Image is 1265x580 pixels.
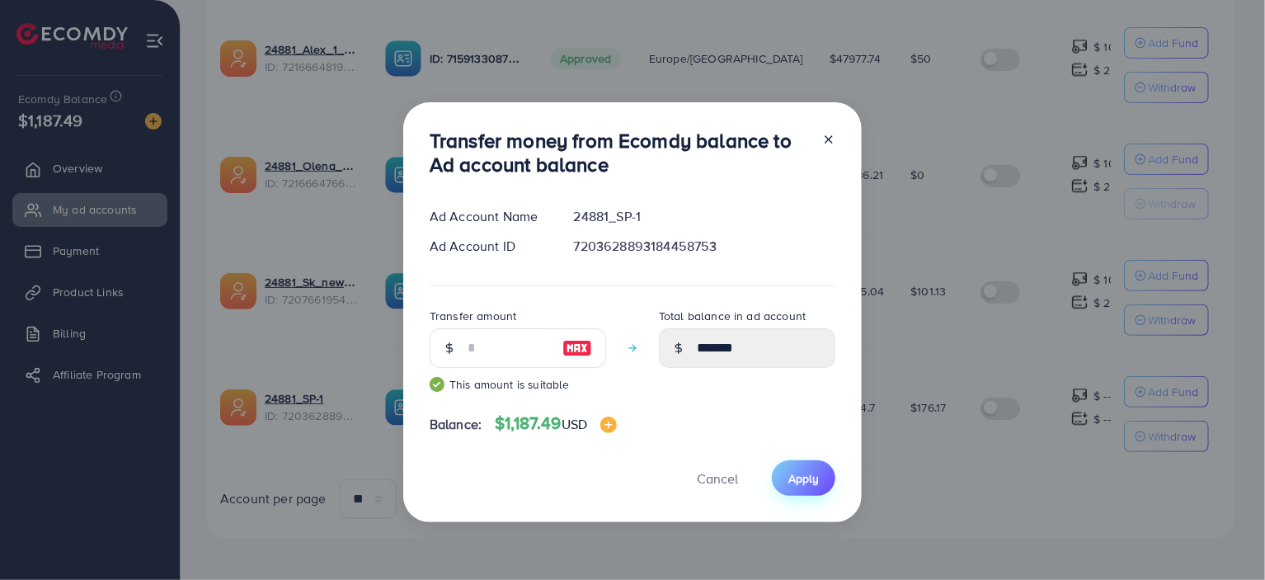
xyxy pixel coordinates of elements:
[416,237,561,256] div: Ad Account ID
[495,413,617,434] h4: $1,187.49
[430,377,444,392] img: guide
[788,470,819,487] span: Apply
[561,237,849,256] div: 7203628893184458753
[430,376,606,393] small: This amount is suitable
[676,460,759,496] button: Cancel
[430,129,809,177] h3: Transfer money from Ecomdy balance to Ad account balance
[561,207,849,226] div: 24881_SP-1
[600,417,617,433] img: image
[430,308,516,324] label: Transfer amount
[416,207,561,226] div: Ad Account Name
[659,308,806,324] label: Total balance in ad account
[562,415,587,433] span: USD
[562,338,592,358] img: image
[697,469,738,488] span: Cancel
[772,460,835,496] button: Apply
[1195,506,1253,568] iframe: Chat
[430,415,482,434] span: Balance:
